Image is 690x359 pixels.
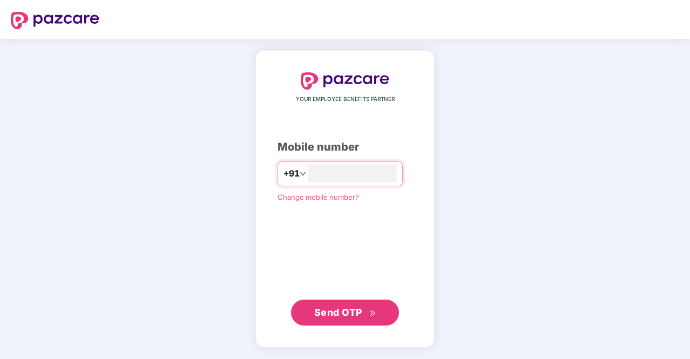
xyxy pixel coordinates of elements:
[314,307,362,318] span: Send OTP
[301,72,389,90] img: logo
[296,95,395,104] span: YOUR EMPLOYEE BENEFITS PARTNER
[300,171,306,177] span: down
[278,193,359,201] a: Change mobile number?
[278,139,412,155] div: Mobile number
[291,300,399,326] button: Send OTPdouble-right
[11,12,99,29] img: logo
[369,310,376,317] span: double-right
[283,167,300,180] span: +91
